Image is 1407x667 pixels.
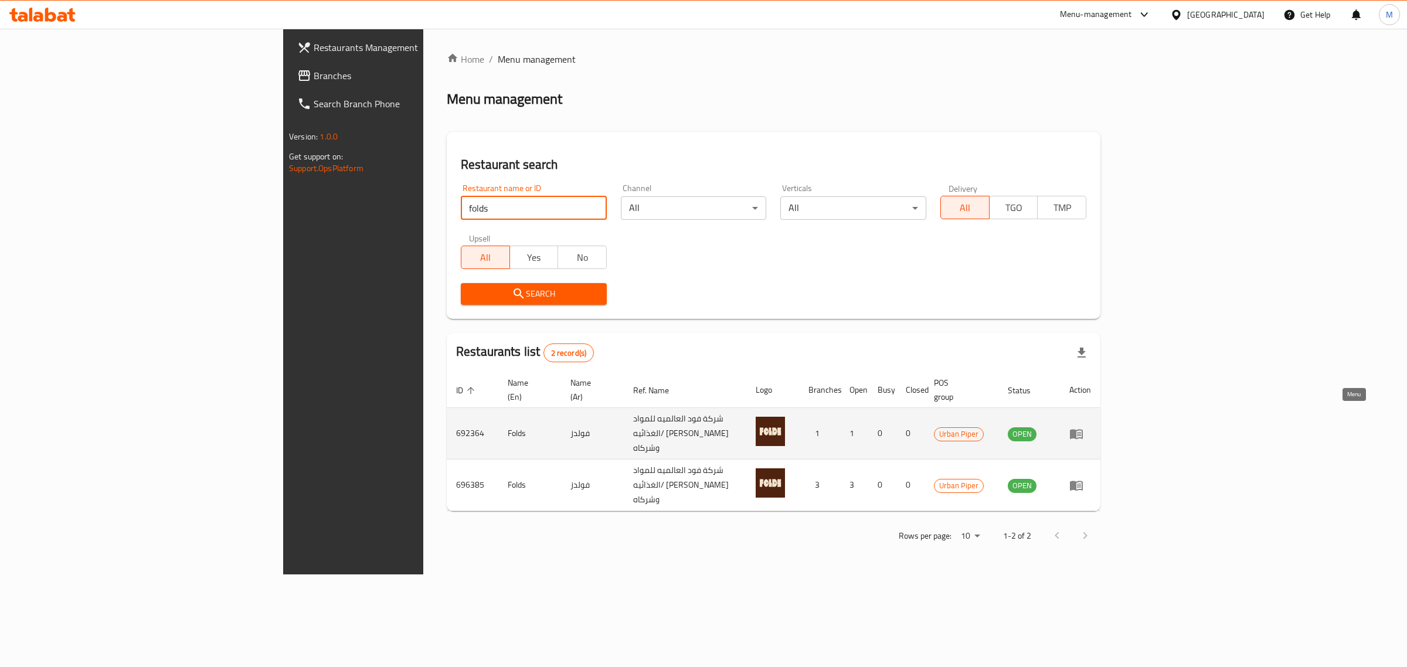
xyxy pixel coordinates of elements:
[989,196,1038,219] button: TGO
[896,408,925,460] td: 0
[756,468,785,498] img: Folds
[868,408,896,460] td: 0
[899,529,951,543] p: Rows per page:
[461,196,607,220] input: Search for restaurant name or ID..
[896,460,925,511] td: 0
[896,372,925,408] th: Closed
[1060,372,1100,408] th: Action
[314,69,509,83] span: Branches
[1008,427,1036,441] span: OPEN
[624,460,746,511] td: شركة فود العالميه للمواد الغذائيه/ [PERSON_NAME] وشركاه
[799,372,840,408] th: Branches
[949,184,978,192] label: Delivery
[1008,479,1036,492] span: OPEN
[621,196,767,220] div: All
[840,460,868,511] td: 3
[498,52,576,66] span: Menu management
[515,249,554,266] span: Yes
[456,383,478,397] span: ID
[320,129,338,144] span: 1.0.0
[289,129,318,144] span: Version:
[1008,479,1036,493] div: OPEN
[1037,196,1086,219] button: TMP
[633,383,684,397] span: Ref. Name
[934,479,983,492] span: Urban Piper
[1187,8,1265,21] div: [GEOGRAPHIC_DATA]
[461,156,1086,173] h2: Restaurant search
[940,196,990,219] button: All
[934,376,984,404] span: POS group
[288,62,518,90] a: Branches
[799,460,840,511] td: 3
[780,196,926,220] div: All
[756,417,785,446] img: Folds
[840,408,868,460] td: 1
[561,408,624,460] td: فولدز
[509,246,559,269] button: Yes
[289,149,343,164] span: Get support on:
[508,376,547,404] span: Name (En)
[314,40,509,55] span: Restaurants Management
[624,408,746,460] td: شركة فود العالميه للمواد الغذائيه/ [PERSON_NAME] وشركاه
[543,343,594,362] div: Total records count
[1042,199,1082,216] span: TMP
[314,97,509,111] span: Search Branch Phone
[447,372,1100,511] table: enhanced table
[461,246,510,269] button: All
[570,376,610,404] span: Name (Ar)
[746,372,799,408] th: Logo
[498,460,561,511] td: Folds
[498,408,561,460] td: Folds
[1060,8,1132,22] div: Menu-management
[289,161,363,176] a: Support.OpsPlatform
[956,528,984,545] div: Rows per page:
[1069,478,1091,492] div: Menu
[461,283,607,305] button: Search
[558,246,607,269] button: No
[868,372,896,408] th: Busy
[946,199,985,216] span: All
[563,249,602,266] span: No
[1008,383,1046,397] span: Status
[1386,8,1393,21] span: M
[288,90,518,118] a: Search Branch Phone
[868,460,896,511] td: 0
[1003,529,1031,543] p: 1-2 of 2
[561,460,624,511] td: فولدز
[469,234,491,242] label: Upsell
[840,372,868,408] th: Open
[447,52,1100,66] nav: breadcrumb
[544,348,594,359] span: 2 record(s)
[456,343,594,362] h2: Restaurants list
[994,199,1034,216] span: TGO
[470,287,597,301] span: Search
[466,249,505,266] span: All
[934,427,983,441] span: Urban Piper
[288,33,518,62] a: Restaurants Management
[799,408,840,460] td: 1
